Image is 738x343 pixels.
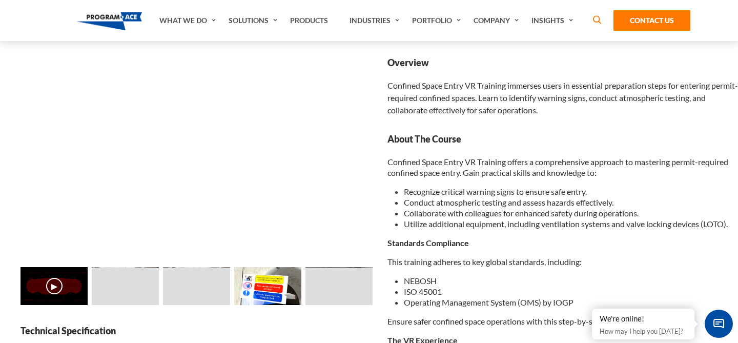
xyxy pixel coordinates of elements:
[387,156,738,178] p: Confined Space Entry VR Training offers a comprehensive approach to mastering permit-required con...
[387,237,738,248] p: Standards Compliance
[20,267,88,305] img: Confined Space VR Training - Video 0
[404,208,738,218] li: Collaborate with colleagues for enhanced safety during operations.
[387,133,738,146] strong: About The Course
[46,278,63,294] button: ▶
[77,12,142,30] img: Program-Ace
[600,314,687,324] div: We're online!
[20,325,371,337] strong: Technical Specification
[404,186,738,197] li: Recognize critical warning signs to ensure safe entry.
[404,218,738,229] li: Utilize additional equipment, including ventilation systems and valve locking devices (LOTO).
[404,286,738,297] li: ISO 45001
[92,267,159,305] img: Confined Space VR Training - Preview 1
[404,275,738,286] li: NEBOSH
[613,10,690,31] a: Contact Us
[163,267,230,305] img: Confined Space VR Training - Preview 2
[404,297,738,308] li: Operating Management System (OMS) by IOGP
[305,267,373,305] img: Confined Space VR Training - Preview 4
[20,56,371,254] iframe: Confined Space VR Training - Video 0
[387,256,738,267] p: This training adheres to key global standards, including:
[234,267,301,305] img: Confined Space VR Training - Preview 3
[387,56,738,116] div: Confined Space Entry VR Training immerses users in essential preparation steps for entering permi...
[600,325,687,337] p: How may I help you [DATE]?
[387,316,738,327] p: Ensure safer confined space operations with this step-by-step VR training solution.
[705,310,733,338] span: Chat Widget
[404,197,738,208] li: Conduct atmospheric testing and assess hazards effectively.
[387,56,738,69] strong: Overview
